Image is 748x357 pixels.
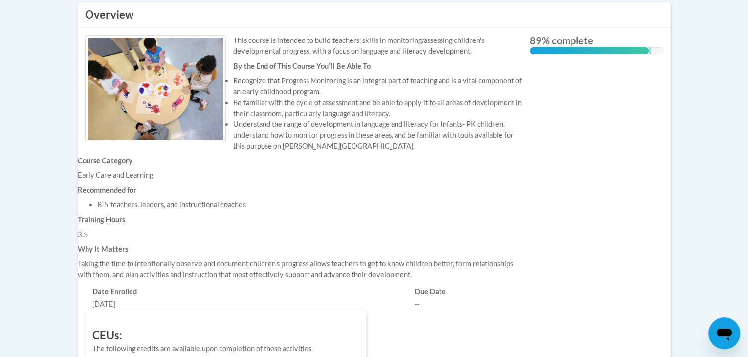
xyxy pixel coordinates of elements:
[85,35,515,57] div: This course is intended to build teachers' skills in monitoring/assessing children's developmenta...
[415,299,508,310] div: --
[78,258,523,280] div: Taking the time to intentionally observe and document children's progress allows teachers to get ...
[85,35,226,142] img: Course logo image
[92,299,185,310] div: [DATE]
[78,62,523,71] h6: By the End of This Course Youʹll Be Able To
[92,343,359,354] p: The following credits are available upon completion of these activities.
[78,229,523,240] div: 3.5
[708,317,740,349] iframe: Button to launch messaging window
[530,35,663,46] label: 89% complete
[78,245,523,254] h6: Why It Matters
[78,186,523,195] h6: Recommended for
[530,47,649,54] div: 89% complete
[97,76,523,97] li: Recognize that Progress Monitoring is an integral part of teaching and is a vital component of an...
[649,47,651,54] div: 0.001%
[78,170,523,181] div: Early Care and Learning
[92,287,185,296] h6: Date Enrolled
[97,199,523,210] li: B-5 teachers, leaders, and instructional coaches
[85,7,663,23] h3: Overview
[97,119,523,152] li: Understand the range of development in language and literacy for Infants- PK children, understand...
[415,287,508,296] h6: Due Date
[97,97,523,119] li: Be familiar with the cycle of assessment and be able to apply it to all areas of development in t...
[92,328,359,343] h3: CEUs:
[78,215,523,224] h6: Training Hours
[78,157,523,165] h6: Course Category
